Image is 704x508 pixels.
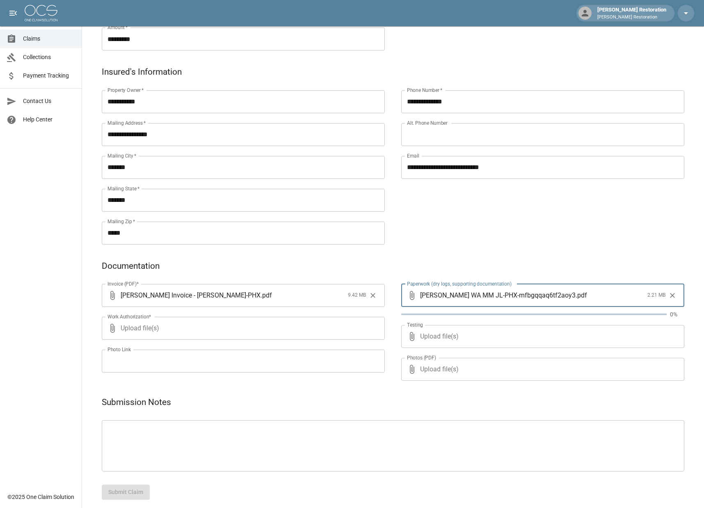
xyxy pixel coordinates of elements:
[348,291,366,300] span: 9.42 MB
[107,280,139,287] label: Invoice (PDF)*
[107,346,131,353] label: Photo Link
[407,321,423,328] label: Testing
[107,87,144,94] label: Property Owner
[7,493,74,501] div: © 2025 One Claim Solution
[25,5,57,21] img: ocs-logo-white-transparent.png
[407,354,436,361] label: Photos (PDF)
[647,291,665,300] span: 2.21 MB
[107,218,135,225] label: Mailing Zip
[261,291,272,300] span: . pdf
[23,97,75,105] span: Contact Us
[670,310,684,318] p: 0%
[107,185,139,192] label: Mailing State
[407,152,419,159] label: Email
[407,119,448,126] label: Alt. Phone Number
[597,14,666,21] p: [PERSON_NAME] Restoration
[23,53,75,62] span: Collections
[420,358,662,381] span: Upload file(s)
[107,119,146,126] label: Mailing Address
[23,71,75,80] span: Payment Tracking
[107,152,137,159] label: Mailing City
[107,313,151,320] label: Work Authorization*
[594,6,670,21] div: [PERSON_NAME] Restoration
[666,289,679,302] button: Clear
[121,317,363,340] span: Upload file(s)
[23,115,75,124] span: Help Center
[407,87,442,94] label: Phone Number
[576,291,587,300] span: . pdf
[420,325,662,348] span: Upload file(s)
[367,289,379,302] button: Clear
[407,280,512,287] label: Paperwork (dry logs, supporting documentation)
[23,34,75,43] span: Claims
[420,291,576,300] span: [PERSON_NAME] WA MM JL-PHX-mfbgqqaq6tf2aoy3
[121,291,261,300] span: [PERSON_NAME] Invoice - [PERSON_NAME]-PHX
[5,5,21,21] button: open drawer
[107,24,128,31] label: Amount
